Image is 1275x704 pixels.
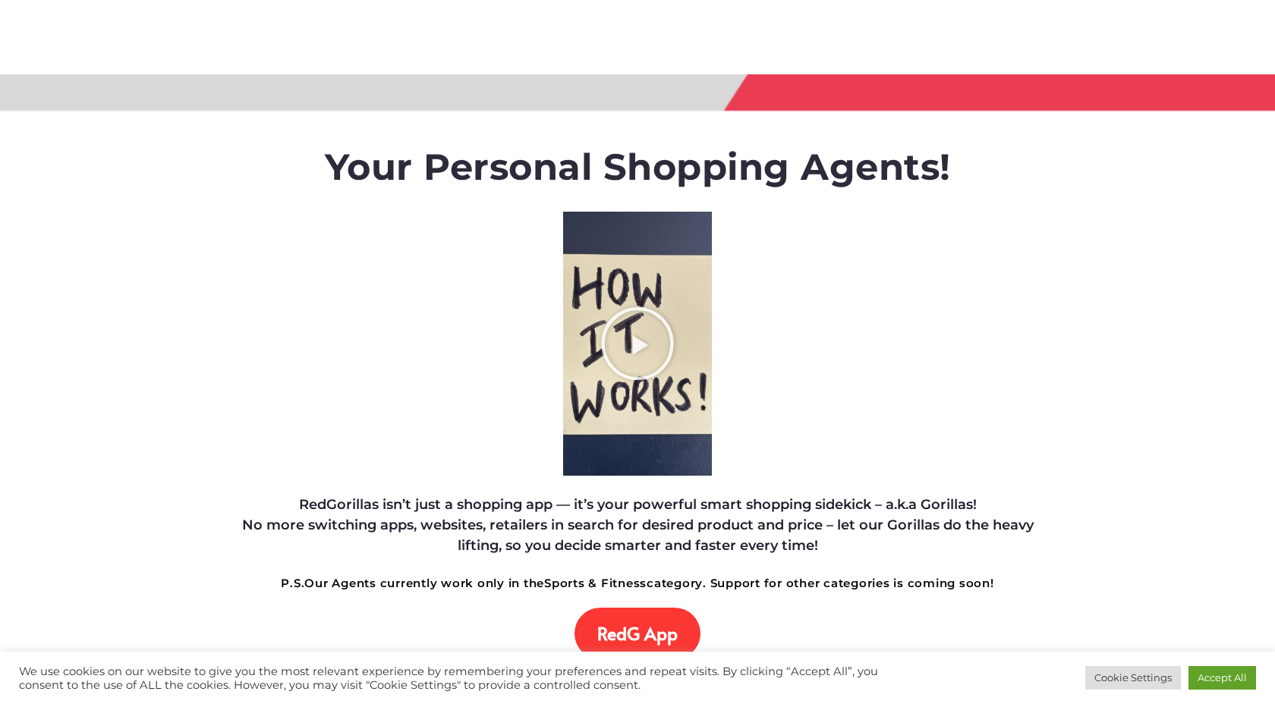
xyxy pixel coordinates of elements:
[281,576,304,590] strong: P.S.
[575,608,700,659] a: RedG App
[281,576,993,590] strong: Our Agents currently work only in the category. Support for other categories is coming soon!
[1188,666,1256,690] a: Accept All
[225,146,1050,190] h1: Your Personal Shopping Agents!
[600,306,675,382] div: Play Video about RedGorillas How it Works
[1085,666,1181,690] a: Cookie Settings
[544,576,647,590] strong: Sports & Fitness
[597,623,678,644] span: RedG App
[225,495,1050,556] h4: RedGorillas isn’t just a shopping app — it’s your powerful smart shopping sidekick – a.k.a Gorill...
[19,665,885,692] div: We use cookies on our website to give you the most relevant experience by remembering your prefer...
